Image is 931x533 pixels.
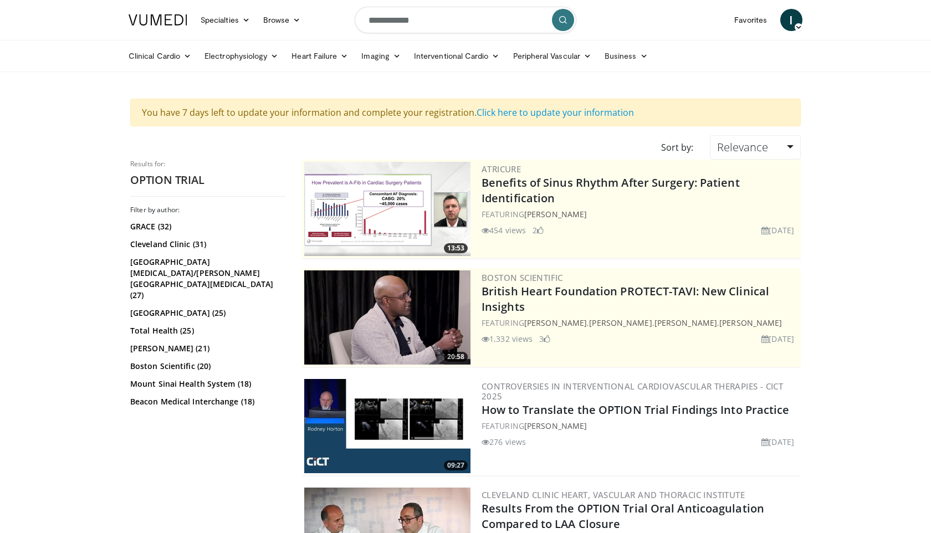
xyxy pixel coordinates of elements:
a: Boston Scientific (20) [130,361,283,372]
span: 13:53 [444,243,468,253]
a: Heart Failure [285,45,355,67]
a: Click here to update your information [477,106,634,119]
div: You have 7 days left to update your information and complete your registration. [130,99,801,126]
li: [DATE] [761,224,794,236]
div: FEATURING , , , [482,317,799,329]
a: [PERSON_NAME] [524,209,587,219]
a: British Heart Foundation PROTECT-TAVI: New Clinical Insights [482,284,769,314]
a: Specialties [194,9,257,31]
a: I [780,9,802,31]
a: Cleveland Clinic Heart, Vascular and Thoracic Institute [482,489,745,500]
a: How to Translate the OPTION Trial Findings Into Practice [482,402,790,417]
a: Beacon Medical Interchange (18) [130,396,283,407]
a: Mount Sinai Health System (18) [130,378,283,389]
li: 276 views [482,436,526,448]
a: Peripheral Vascular [507,45,598,67]
img: VuMedi Logo [129,14,187,25]
input: Search topics, interventions [355,7,576,33]
a: [GEOGRAPHIC_DATA] (25) [130,307,283,319]
li: 1,332 views [482,333,533,345]
a: 09:27 [304,379,470,473]
a: Results From the OPTION Trial Oral Anticoagulation Compared to LAA Closure [482,501,764,531]
li: [DATE] [761,436,794,448]
span: Relevance [717,140,768,155]
div: FEATURING [482,420,799,432]
a: GRACE (32) [130,221,283,232]
a: [PERSON_NAME] (21) [130,343,283,354]
h3: Filter by author: [130,206,285,214]
a: Cleveland Clinic (31) [130,239,283,250]
a: Electrophysiology [198,45,285,67]
a: [PERSON_NAME] [524,317,587,328]
a: [PERSON_NAME] [589,317,652,328]
div: FEATURING [482,208,799,220]
a: Controversies in Interventional Cardiovascular Therapies - CICT 2025 [482,381,783,402]
li: 3 [539,333,550,345]
a: Total Health (25) [130,325,283,336]
a: 13:53 [304,162,470,256]
a: Clinical Cardio [122,45,198,67]
span: 09:27 [444,460,468,470]
li: 454 views [482,224,526,236]
a: Boston Scientific [482,272,563,283]
li: 2 [533,224,544,236]
span: 20:58 [444,352,468,362]
a: 20:58 [304,270,470,365]
a: Business [598,45,654,67]
a: Favorites [728,9,774,31]
h2: OPTION TRIAL [130,173,285,187]
p: Results for: [130,160,285,168]
img: 20bd0fbb-f16b-4abd-8bd0-1438f308da47.300x170_q85_crop-smart_upscale.jpg [304,270,470,365]
a: Browse [257,9,308,31]
li: [DATE] [761,333,794,345]
img: 982c273f-2ee1-4c72-ac31-fa6e97b745f7.png.300x170_q85_crop-smart_upscale.png [304,162,470,256]
a: [GEOGRAPHIC_DATA][MEDICAL_DATA]/[PERSON_NAME][GEOGRAPHIC_DATA][MEDICAL_DATA] (27) [130,257,283,301]
a: AtriCure [482,163,521,175]
a: [PERSON_NAME] [719,317,782,328]
a: [PERSON_NAME] [654,317,717,328]
a: Benefits of Sinus Rhythm After Surgery: Patient Identification [482,175,740,206]
a: Interventional Cardio [407,45,507,67]
div: Sort by: [653,135,702,160]
img: 4fc1c8ca-a872-49b0-bb78-635e539c8379.300x170_q85_crop-smart_upscale.jpg [304,379,470,473]
a: [PERSON_NAME] [524,421,587,431]
a: Imaging [355,45,407,67]
a: Relevance [710,135,801,160]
